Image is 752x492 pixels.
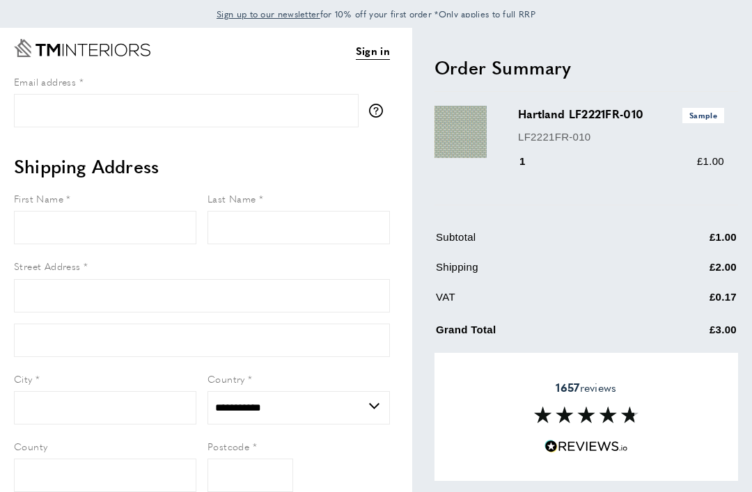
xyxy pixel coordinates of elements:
span: Street Address [14,259,81,273]
span: for 10% off your first order *Only applies to full RRP [217,8,535,20]
p: LF2221FR-010 [518,129,724,145]
td: £3.00 [643,319,737,349]
td: £1.00 [643,229,737,256]
td: Shipping [436,259,642,286]
span: First Name [14,191,63,205]
span: Email address [14,74,76,88]
span: County [14,439,47,453]
img: Hartland LF2221FR-010 [434,106,487,158]
img: Reviews section [534,406,639,423]
h2: Shipping Address [14,154,390,179]
img: Reviews.io 5 stars [545,440,628,453]
span: Sample [682,108,724,122]
span: Sign up to our newsletter [217,8,320,20]
td: £0.17 [643,289,737,316]
a: Sign up to our newsletter [217,7,320,21]
strong: 1657 [556,379,579,395]
td: VAT [436,289,642,316]
span: reviews [556,381,616,395]
span: City [14,372,33,386]
span: Country [207,372,245,386]
a: Go to Home page [14,39,150,57]
h2: Order Summary [434,55,738,80]
span: Last Name [207,191,256,205]
td: £2.00 [643,259,737,286]
a: Sign in [356,42,390,60]
td: Grand Total [436,319,642,349]
td: Subtotal [436,229,642,256]
span: £1.00 [697,155,724,167]
div: 1 [518,153,545,170]
button: More information [369,104,390,118]
h3: Hartland LF2221FR-010 [518,106,724,122]
span: Postcode [207,439,249,453]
